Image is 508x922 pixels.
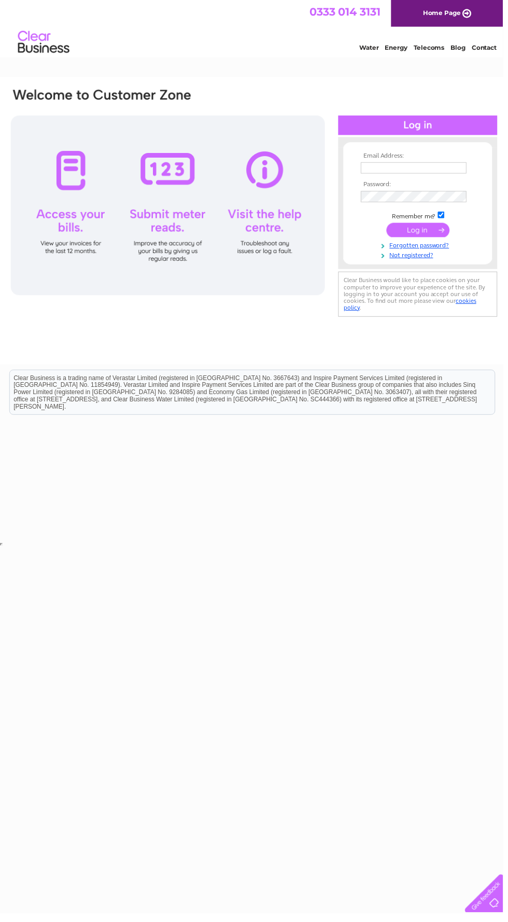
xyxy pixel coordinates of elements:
th: Password: [362,183,482,190]
th: Email Address: [362,154,482,161]
a: Not registered? [364,252,482,262]
a: Contact [476,44,502,52]
input: Submit [390,225,454,240]
div: Clear Business is a trading name of Verastar Limited (registered in [GEOGRAPHIC_DATA] No. 3667643... [10,6,500,50]
a: Water [363,44,383,52]
div: Clear Business would like to place cookies on your computer to improve your experience of the sit... [342,274,502,319]
a: Energy [389,44,412,52]
a: 0333 014 3131 [313,5,384,18]
td: Remember me? [362,212,482,222]
img: logo.png [18,27,70,59]
a: Blog [455,44,470,52]
a: cookies policy [347,300,481,314]
a: Telecoms [418,44,449,52]
a: Forgotten password? [364,242,482,252]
